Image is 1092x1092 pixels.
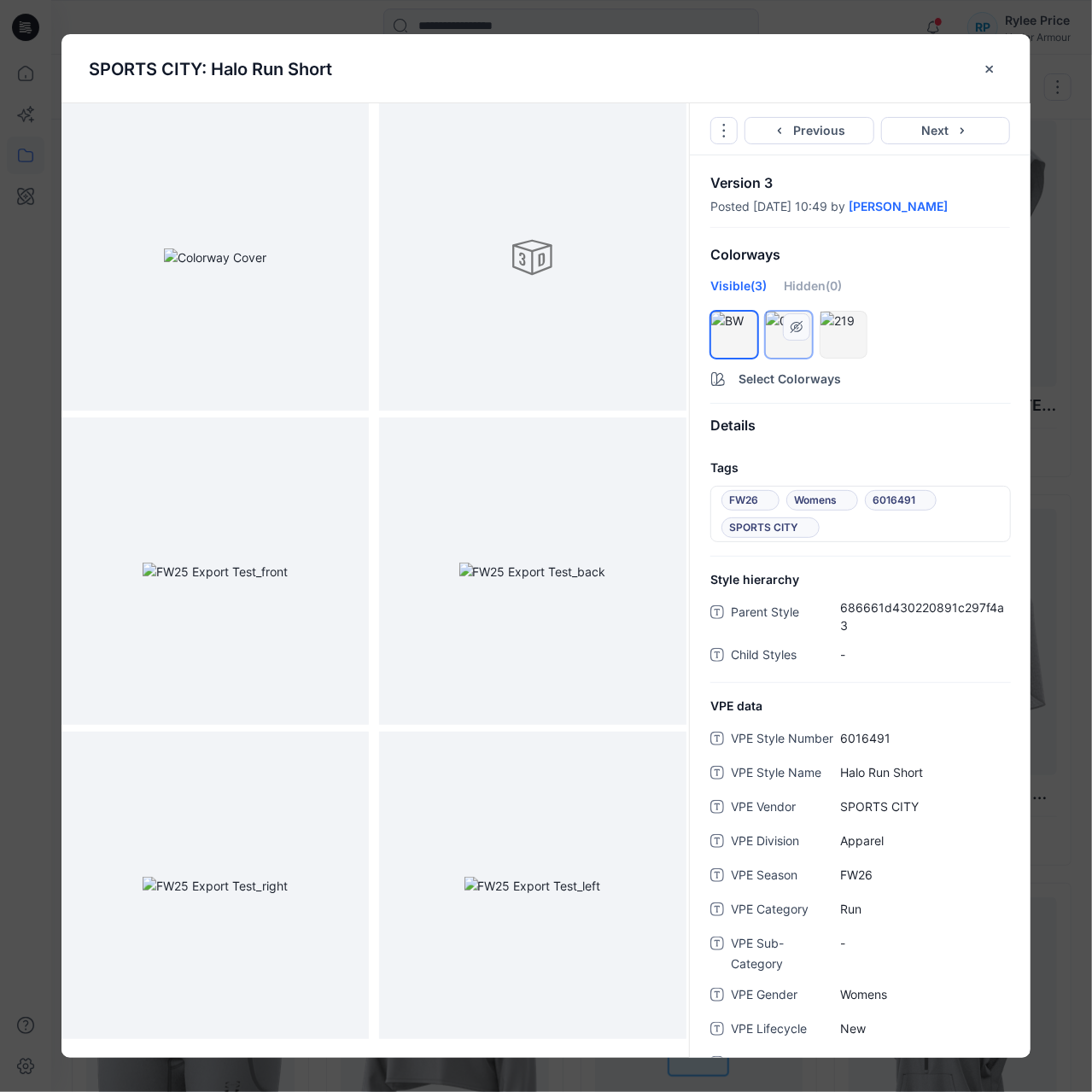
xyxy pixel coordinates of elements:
span: SPORTS CITY [840,797,1010,815]
button: Select Colorways [690,362,1031,389]
span: Apparel-Run-Womens & Girls [840,1054,1010,1072]
span: Style hierarchy [710,570,799,588]
span: VPE Gender [731,984,833,1008]
span: Child Styles [731,645,833,669]
span: - [840,645,1010,663]
span: VPE Style Number [731,728,833,752]
button: hide/show colorway [783,313,810,341]
div: Colorways [690,233,1031,277]
div: hide/show colorway219 [820,311,867,359]
span: VPE Lifecycle [731,1019,833,1042]
div: Details [690,404,1031,447]
img: FW25 Export Test_back [459,563,606,581]
span: Run [840,900,1010,918]
img: FW25 Export Test_left [464,877,601,895]
span: SPORTS CITY [729,517,812,538]
span: 6016491 [873,490,929,511]
div: hide/show colorwayBW [710,311,758,359]
span: FW26 [729,490,772,511]
h4: Tags [690,461,1031,476]
span: VPE Sub-Category [731,933,833,974]
span: Womens [840,985,1010,1003]
button: Options [710,117,738,144]
span: VPE data [710,697,762,715]
div: Posted [DATE] 10:49 by [710,200,1010,213]
button: Previous [745,117,874,144]
p: SPORTS CITY: Halo Run Short [89,56,332,82]
img: Colorway Cover [164,248,266,266]
p: Version 3 [710,176,1010,190]
img: FW25 Export Test_right [143,877,288,895]
button: close-btn [977,55,1003,83]
div: hide/show colorway008 [765,311,813,359]
img: FW25 Export Test_front [143,563,288,581]
button: Next [881,117,1011,144]
span: New [840,1019,1010,1037]
span: VPE Season [731,865,833,889]
span: Halo Run Short [840,763,1010,781]
span: VPE Division [731,831,833,855]
span: FW26 [840,866,1010,884]
span: VPE Style Name [731,762,833,786]
span: Parent Style [731,602,833,634]
span: Womens [794,490,850,511]
span: VPE Vendor [731,797,833,820]
span: 686661d430220891c297f4a3 [840,599,1010,634]
span: Apparel [840,832,1010,850]
a: [PERSON_NAME] [849,200,948,213]
span: - [840,934,1010,952]
span: VPE Category [731,899,833,923]
div: Visible (3) [710,277,767,307]
div: Hidden (0) [784,277,842,307]
span: 6016491 [840,729,1010,747]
